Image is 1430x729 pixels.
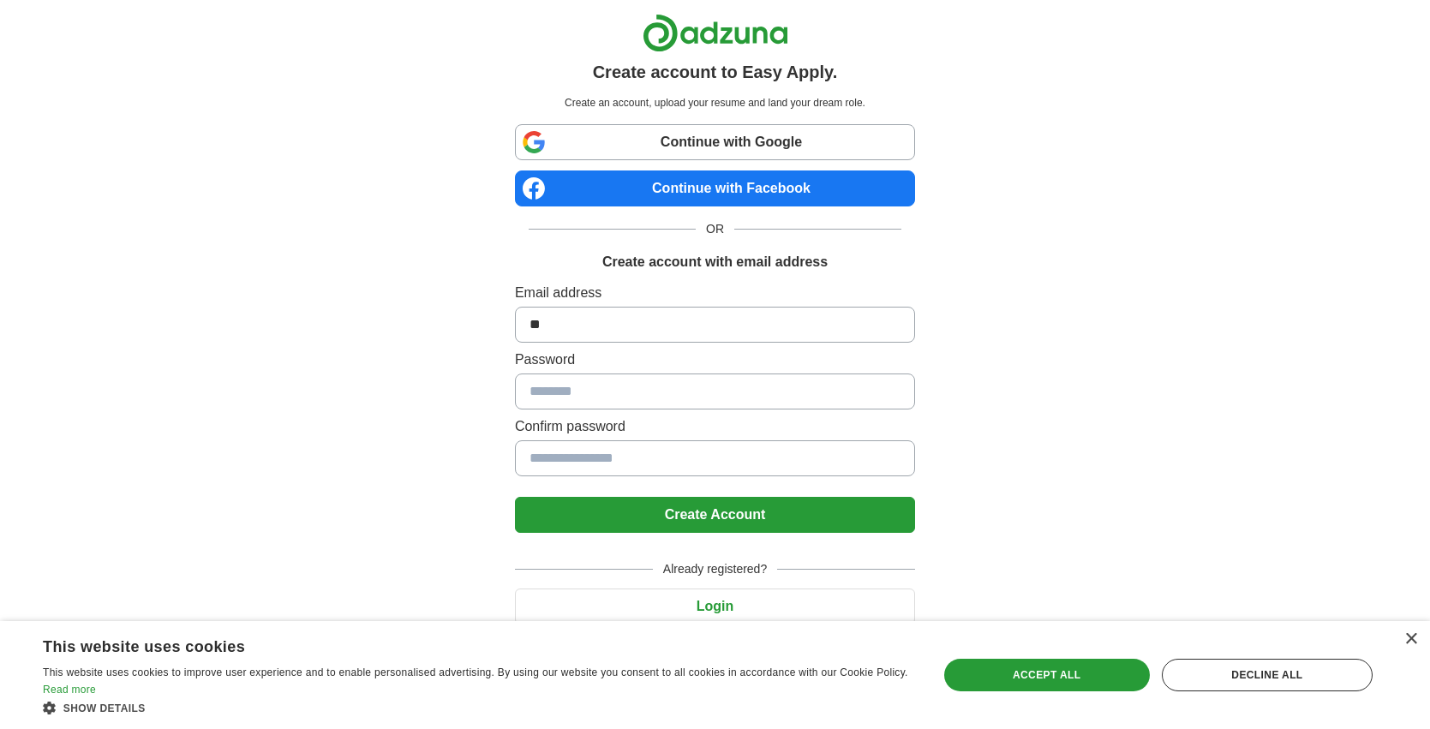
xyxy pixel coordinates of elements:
button: Create Account [515,497,915,533]
a: Login [515,599,915,613]
label: Confirm password [515,416,915,437]
div: Decline all [1162,659,1373,691]
div: Close [1404,633,1417,646]
h1: Create account with email address [602,252,828,272]
button: Login [515,589,915,624]
span: This website uses cookies to improve user experience and to enable personalised advertising. By u... [43,666,908,678]
div: This website uses cookies [43,631,868,657]
span: OR [696,220,734,238]
img: Adzuna logo [643,14,788,52]
h1: Create account to Easy Apply. [593,59,838,85]
label: Email address [515,283,915,303]
div: Show details [43,699,911,716]
a: Continue with Facebook [515,170,915,206]
a: Read more, opens a new window [43,684,96,696]
label: Password [515,350,915,370]
span: Already registered? [653,560,777,578]
p: Create an account, upload your resume and land your dream role. [518,95,912,111]
div: Accept all [944,659,1150,691]
a: Continue with Google [515,124,915,160]
span: Show details [63,702,146,714]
